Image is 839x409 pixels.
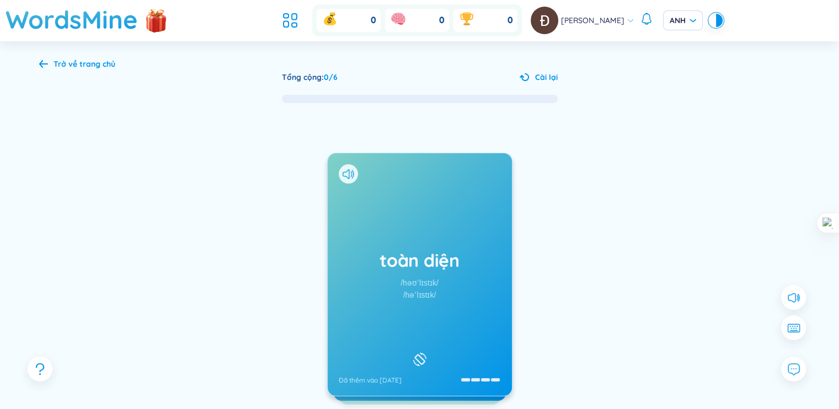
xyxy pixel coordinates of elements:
font: Tổng cộng [282,72,322,82]
img: flashSalesIcon.a7f4f837.png [145,3,167,36]
img: hình đại diện [531,7,558,34]
font: 6 [333,72,338,82]
font: /həˈlɪstɪk/ [403,290,436,299]
font: Trở về trang chủ [54,59,115,69]
font: 0 [507,14,513,26]
a: Trở về trang chủ [39,60,115,70]
font: 0 [371,14,376,26]
font: [PERSON_NAME] [561,15,624,25]
font: / [329,72,333,82]
font: Cài lại [535,72,558,82]
font: 0 [439,14,445,26]
span: câu hỏi [33,362,47,376]
font: 0 [324,72,329,82]
span: ANH [670,15,696,26]
font: toàn diện [380,249,459,271]
a: hình đại diện [531,7,561,34]
button: câu hỏi [28,357,52,381]
font: WordsMine [6,4,138,35]
font: ANH [670,15,686,25]
button: Cài lại [520,71,558,83]
font: Đã thêm vào [DATE] [339,376,402,384]
font: : [322,72,324,82]
font: /həʊˈlɪstɪk/ [400,278,439,287]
